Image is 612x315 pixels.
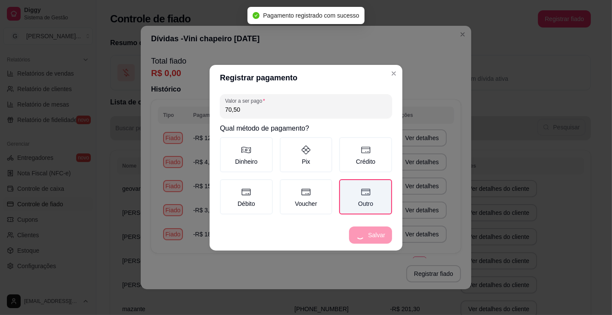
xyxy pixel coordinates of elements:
button: Close [387,67,401,80]
span: Pagamento registrado com sucesso [263,12,359,19]
label: Outro [339,179,392,214]
label: Valor a ser pago [225,97,268,104]
header: Registrar pagamento [210,65,402,91]
label: Crédito [339,137,392,172]
span: check-circle [253,12,260,19]
h2: Qual método de pagamento? [220,123,392,134]
label: Voucher [280,179,333,214]
label: Pix [280,137,333,172]
label: Débito [220,179,273,214]
label: Dinheiro [220,137,273,172]
input: Valor a ser pago [225,105,387,114]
